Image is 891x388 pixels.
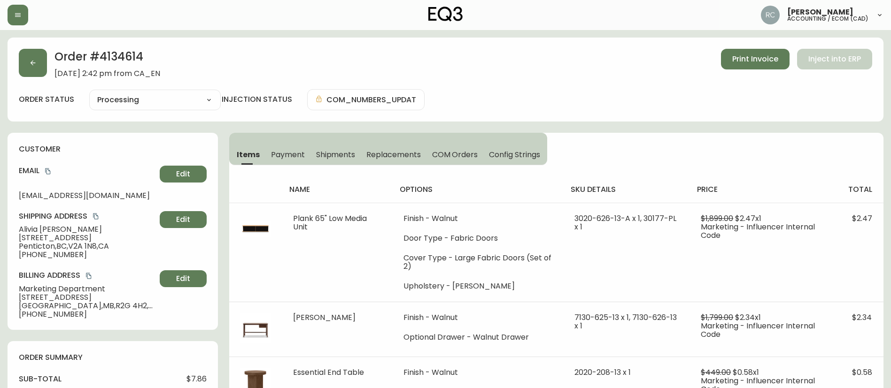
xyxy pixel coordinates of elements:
h4: order summary [19,352,207,363]
span: $0.58 x 1 [733,367,759,378]
span: $1,899.00 [701,213,733,224]
span: $2.47 x 1 [735,213,761,224]
li: Cover Type - Large Fabric Doors (Set of 2) [403,254,552,271]
span: Edit [176,274,190,284]
span: Plank 65" Low Media Unit [293,213,367,232]
span: [PHONE_NUMBER] [19,251,156,259]
span: Alivia [PERSON_NAME] [19,225,156,234]
span: Marketing Department [19,285,156,293]
li: Finish - Walnut [403,214,552,223]
span: $449.00 [701,367,731,378]
h5: accounting / ecom (cad) [787,16,868,22]
span: [EMAIL_ADDRESS][DOMAIN_NAME] [19,191,156,200]
img: 3020-626-MC-400-1-cl79896gl14vk0166h981lumx.jpg [240,214,271,244]
h4: sub-total [19,374,62,384]
button: Print Invoice [721,49,790,69]
span: 3020-626-13-A x 1, 30177-PL x 1 [574,213,676,232]
li: Optional Drawer - Walnut Drawer [403,333,552,342]
button: copy [43,167,53,176]
span: COM Orders [432,150,478,160]
span: 7130-625-13 x 1, 7130-626-13 x 1 [574,312,677,331]
h4: injection status [222,94,292,105]
span: [PERSON_NAME] [787,8,853,16]
img: d748ec2f-510b-4de3-8814-602a5890d598Optional[marcel-walnut-desk-with-drawer].jpg [240,313,271,343]
span: $0.58 [852,367,872,378]
span: [STREET_ADDRESS] [19,293,156,302]
span: Shipments [316,150,356,160]
span: Payment [271,150,305,160]
span: [DATE] 2:42 pm from CA_EN [54,69,160,78]
img: f4ba4e02bd060be8f1386e3ca455bd0e [761,6,780,24]
span: [PHONE_NUMBER] [19,310,156,319]
li: Door Type - Fabric Doors [403,234,552,243]
span: 2020-208-13 x 1 [574,367,631,378]
h4: sku details [571,184,682,195]
img: logo [428,7,463,22]
button: Edit [160,211,207,228]
h4: options [400,184,556,195]
h4: Email [19,166,156,176]
button: copy [91,212,101,221]
button: Edit [160,270,207,287]
li: Upholstery - [PERSON_NAME] [403,282,552,290]
span: Penticton , BC , V2A 1N8 , CA [19,242,156,251]
h4: total [848,184,876,195]
span: Config Strings [489,150,540,160]
button: Edit [160,166,207,183]
span: $2.47 [852,213,872,224]
span: [GEOGRAPHIC_DATA] , MB , R2G 4H2 , CA [19,302,156,310]
span: Essential End Table [293,367,364,378]
span: Marketing - Influencer Internal Code [701,221,815,241]
h2: Order # 4134614 [54,49,160,69]
span: $7.86 [186,375,207,383]
span: [PERSON_NAME] [293,312,356,323]
span: Replacements [366,150,420,160]
button: copy [84,271,93,281]
h4: customer [19,144,207,154]
span: Print Invoice [732,54,778,64]
h4: name [289,184,384,195]
li: Finish - Walnut [403,313,552,322]
span: $1,799.00 [701,312,733,323]
h4: Billing Address [19,270,156,281]
h4: price [697,184,833,195]
span: Edit [176,169,190,179]
li: Finish - Walnut [403,368,552,377]
span: [STREET_ADDRESS] [19,234,156,242]
span: Items [237,150,260,160]
span: $2.34 x 1 [735,312,761,323]
span: Edit [176,214,190,225]
h4: Shipping Address [19,211,156,221]
label: order status [19,94,74,105]
span: Marketing - Influencer Internal Code [701,320,815,340]
span: $2.34 [852,312,872,323]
